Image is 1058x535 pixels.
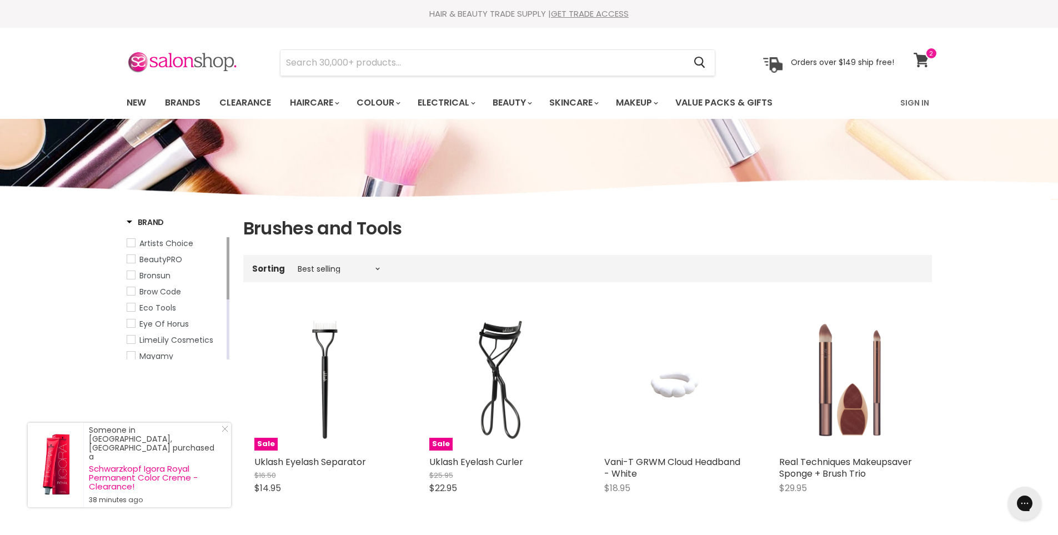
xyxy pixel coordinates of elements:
button: Search [685,50,715,76]
span: Sale [429,438,453,451]
span: Artists Choice [139,238,193,249]
a: Real Techniques Makeupsaver Sponge + Brush Trio [779,456,912,480]
span: Bronsun [139,270,171,281]
a: Clearance [211,91,279,114]
span: Mayamy [139,351,173,362]
div: HAIR & BEAUTY TRADE SUPPLY | [113,8,946,19]
a: New [118,91,154,114]
small: 38 minutes ago [89,496,220,504]
span: BeautyPRO [139,254,182,265]
a: Uklash Eyelash Separator [254,456,366,468]
a: Sign In [894,91,936,114]
p: Orders over $149 ship free! [791,57,894,67]
a: Mayamy [127,350,224,362]
a: Electrical [409,91,482,114]
img: Vani-T GRWM Cloud Headband - White [628,309,722,451]
a: Artists Choice [127,237,224,249]
a: Uklash Eyelash Curler [429,456,523,468]
a: Haircare [282,91,346,114]
a: Value Packs & Gifts [667,91,781,114]
a: Beauty [484,91,539,114]
a: Brands [157,91,209,114]
label: Sorting [252,264,285,273]
input: Search [280,50,685,76]
h1: Brushes and Tools [243,217,932,240]
iframe: Gorgias live chat messenger [1002,483,1047,524]
a: LimeLily Cosmetics [127,334,224,346]
a: Visit product page [28,423,83,507]
a: GET TRADE ACCESS [551,8,629,19]
a: BeautyPRO [127,253,224,266]
span: Brow Code [139,286,181,297]
span: LimeLily Cosmetics [139,334,213,346]
span: $16.50 [254,470,276,481]
div: Someone in [GEOGRAPHIC_DATA], [GEOGRAPHIC_DATA] purchased a [89,426,220,504]
a: Makeup [608,91,665,114]
a: Uklash Eyelash SeparatorSale [254,309,396,451]
a: Vani-T GRWM Cloud Headband - White [604,309,746,451]
nav: Main [113,87,946,119]
img: Real Techniques Makeupsaver Sponge + Brush Trio [779,309,921,451]
a: Uklash Eyelash CurlerSale [429,309,571,451]
span: Eye Of Horus [139,318,189,329]
span: $29.95 [779,482,807,494]
ul: Main menu [118,87,838,119]
a: Close Notification [217,426,228,437]
svg: Close Icon [222,426,228,432]
h3: Brand [127,217,164,228]
img: Uklash Eyelash Separator [272,309,378,451]
a: Bronsun [127,269,224,282]
span: Eco Tools [139,302,176,313]
a: Skincare [541,91,605,114]
a: Colour [348,91,407,114]
a: Vani-T GRWM Cloud Headband - White [604,456,740,480]
span: $25.95 [429,470,453,481]
img: Uklash Eyelash Curler [447,309,553,451]
span: $14.95 [254,482,281,494]
a: Eco Tools [127,302,224,314]
form: Product [280,49,715,76]
a: Brow Code [127,286,224,298]
span: Sale [254,438,278,451]
a: Schwarzkopf Igora Royal Permanent Color Creme - Clearance! [89,464,220,491]
span: $18.95 [604,482,630,494]
a: Eye Of Horus [127,318,224,330]
span: $22.95 [429,482,457,494]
